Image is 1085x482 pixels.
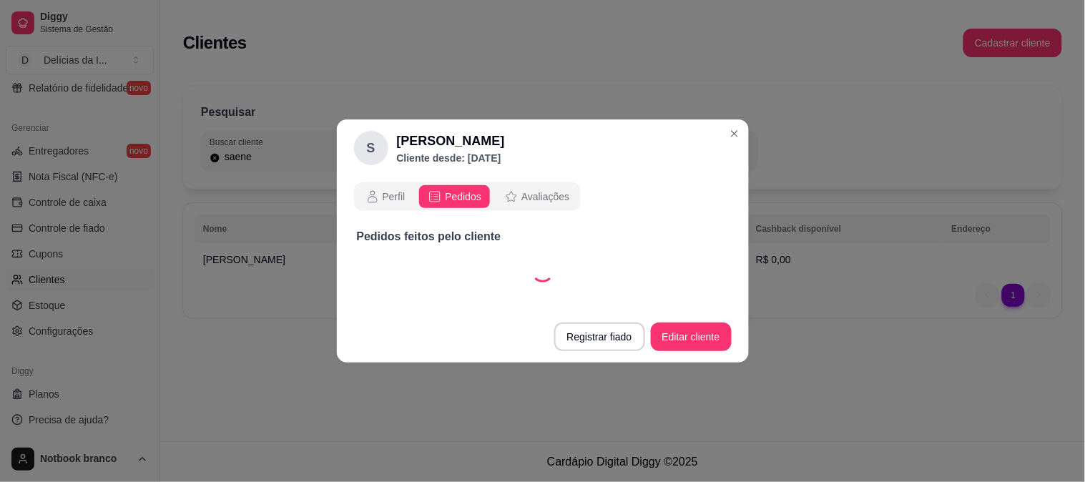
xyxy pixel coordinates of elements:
[531,260,554,282] div: Loading
[354,131,388,165] div: S
[383,190,406,204] span: Perfil
[521,190,569,204] span: Avaliações
[445,190,481,204] span: Pedidos
[651,323,732,351] button: Editar cliente
[354,182,732,211] div: opções
[723,122,746,145] button: Close
[554,323,645,351] button: Registrar fiado
[397,131,505,151] h2: [PERSON_NAME]
[397,151,505,165] p: Cliente desde: [DATE]
[354,182,581,211] div: opções
[357,228,729,245] p: Pedidos feitos pelo cliente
